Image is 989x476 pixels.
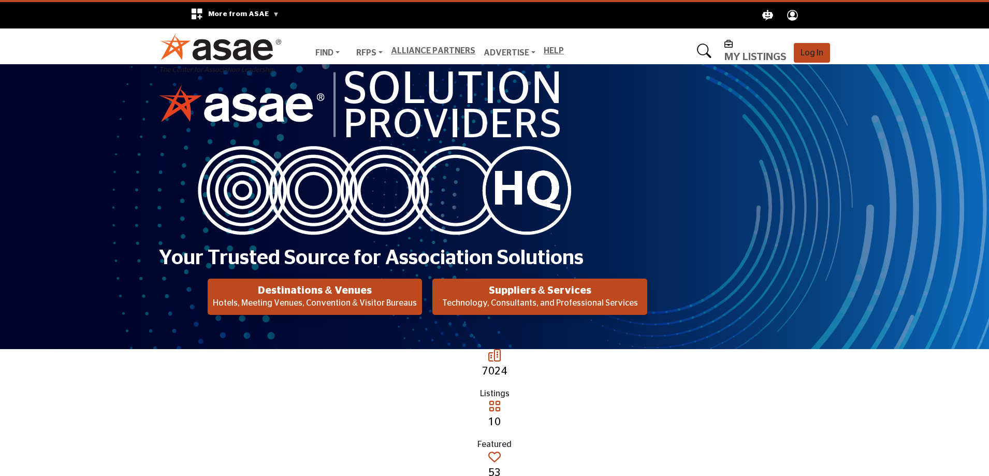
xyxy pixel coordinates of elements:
div: Listings [159,387,830,400]
div: More from ASAE [184,2,286,28]
a: RFPs [348,45,391,61]
h2: Destinations & Venues [211,284,419,297]
div: My Listings [724,38,786,63]
a: 10 [488,417,501,427]
h5: My Listings [724,51,786,63]
button: Destinations & Venues Hotels, Meeting Venues, Convention & Visitor Bureaus [208,279,423,315]
a: Alliance Partners [391,47,475,55]
img: Site Logo [159,33,282,73]
div: Featured [159,438,830,451]
span: More from ASAE [208,10,279,18]
h1: Your Trusted Source for Association Solutions [159,246,830,270]
button: Log In [794,43,830,63]
a: Advertise [475,45,544,61]
p: Technology, Consultants, and Professional Services [435,297,644,309]
a: Find [307,45,348,61]
button: Suppliers & Services Technology, Consultants, and Professional Services [432,279,647,315]
a: Search [686,38,718,65]
a: Go to Recommended [488,455,501,463]
h2: Suppliers & Services [435,284,644,297]
img: image [159,64,611,235]
a: 7024 [482,366,507,377]
p: Hotels, Meeting Venues, Convention & Visitor Bureaus [211,297,419,309]
span: Log In [801,49,823,57]
a: Go to Featured [488,404,501,412]
a: Help [544,47,564,55]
